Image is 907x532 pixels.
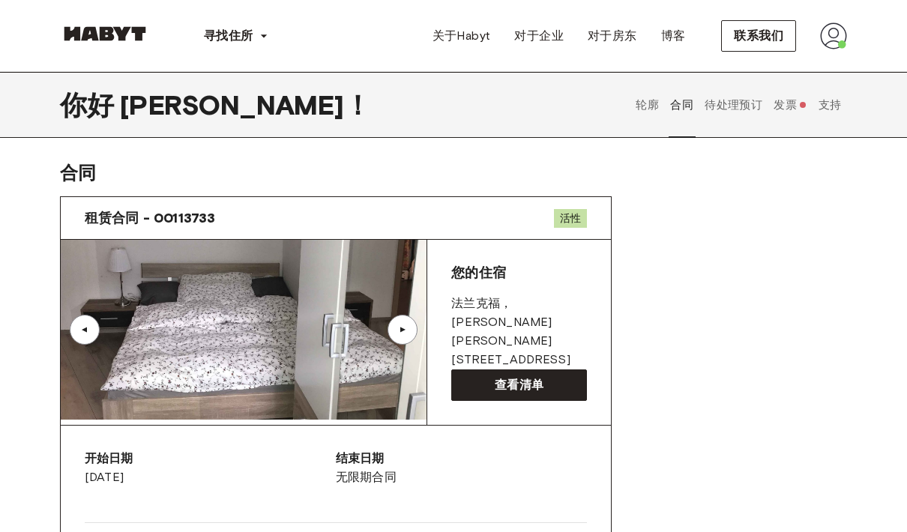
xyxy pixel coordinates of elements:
[61,240,427,420] img: 房间图片
[514,28,564,43] font: 对于企业
[451,369,587,401] a: 查看清单
[495,378,544,392] font: 查看清单
[451,265,506,281] font: 您的住宿
[336,451,385,465] font: 结束日期
[661,28,686,43] font: 博客
[433,28,491,43] font: 关于Habyt
[60,26,150,41] img: 哈比特
[820,22,847,49] img: 头像
[670,98,693,112] font: 合同
[120,88,344,121] font: [PERSON_NAME]
[576,21,649,51] a: 对于房东
[398,325,409,334] font: ▲
[192,21,280,51] button: 寻找住所
[705,98,762,112] font: 待处理预订
[60,162,96,184] font: 合同
[204,28,253,43] font: 寻找住所
[85,451,133,465] font: 开始日期
[60,88,114,121] font: 你好
[721,20,796,52] button: 联系我们
[421,21,503,51] a: 关于Habyt
[451,333,570,366] font: [PERSON_NAME][STREET_ADDRESS]
[451,296,500,310] font: 法兰克福
[734,28,783,43] font: 联系我们
[502,21,576,51] a: 对于企业
[649,21,698,51] a: 博客
[85,470,124,484] font: [DATE]
[774,98,797,112] font: 发票
[336,470,397,484] font: 无限期合同
[78,325,89,334] font: ▲
[630,72,847,138] div: 用户资料标签
[344,88,371,121] font: ！
[636,98,659,112] font: 轮廓
[819,98,842,112] font: 支持
[560,212,581,225] font: 活性
[85,210,215,226] font: 租赁合同 - 00113733
[451,296,552,329] font: ，[PERSON_NAME]
[588,28,637,43] font: 对于房东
